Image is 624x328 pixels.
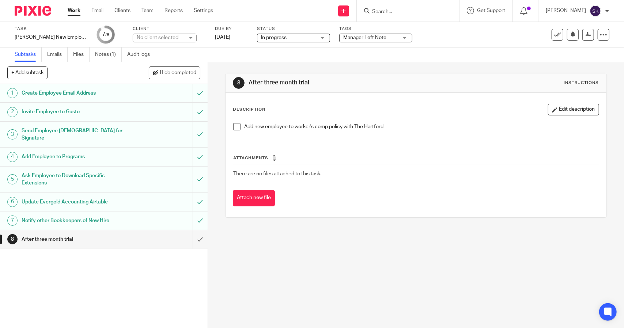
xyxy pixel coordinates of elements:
[7,107,18,117] div: 2
[15,47,42,62] a: Subtasks
[548,104,599,115] button: Edit description
[244,123,598,130] p: Add new employee to worker's comp policy with The Hartford
[233,77,245,89] div: 8
[233,107,265,112] p: Description
[141,7,154,14] a: Team
[22,125,131,144] h1: Send Employee [DEMOGRAPHIC_DATA] for Signature
[7,174,18,184] div: 5
[339,26,412,32] label: Tags
[91,7,103,14] a: Email
[15,34,88,41] div: [PERSON_NAME] New Employee Steps
[257,26,330,32] label: Status
[590,5,601,17] img: svg%3E
[127,47,155,62] a: Audit logs
[102,30,109,39] div: 7
[133,26,206,32] label: Client
[7,216,18,226] div: 7
[7,129,18,140] div: 3
[215,35,230,40] span: [DATE]
[7,152,18,162] div: 4
[47,47,68,62] a: Emails
[137,34,184,41] div: No client selected
[194,7,213,14] a: Settings
[546,7,586,14] p: [PERSON_NAME]
[7,88,18,98] div: 1
[564,80,599,86] div: Instructions
[22,151,131,162] h1: Add Employee to Programs
[22,197,131,207] h1: Update Evergold Accounting Airtable
[261,35,287,40] span: In progress
[149,66,200,79] button: Hide completed
[22,88,131,99] h1: Create Employee Email Address
[7,66,48,79] button: + Add subtask
[22,215,131,226] h1: Notify other Bookkeepers of New Hire
[68,7,80,14] a: Work
[7,197,18,207] div: 6
[249,79,432,87] h1: After three month trial
[22,170,131,189] h1: Ask Employee to Download Specific Extensions
[22,234,131,245] h1: After three month trial
[22,106,131,117] h1: Invite Employee to Gusto
[160,70,196,76] span: Hide completed
[371,9,437,15] input: Search
[7,234,18,244] div: 8
[233,190,275,206] button: Attach new file
[477,8,505,13] span: Get Support
[233,171,321,176] span: There are no files attached to this task.
[15,6,51,16] img: Pixie
[15,26,88,32] label: Task
[164,7,183,14] a: Reports
[15,34,88,41] div: Rhonda New Employee Steps
[95,47,122,62] a: Notes (1)
[105,33,109,37] small: /8
[343,35,386,40] span: Manager Left Note
[73,47,90,62] a: Files
[215,26,248,32] label: Due by
[233,156,268,160] span: Attachments
[114,7,131,14] a: Clients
